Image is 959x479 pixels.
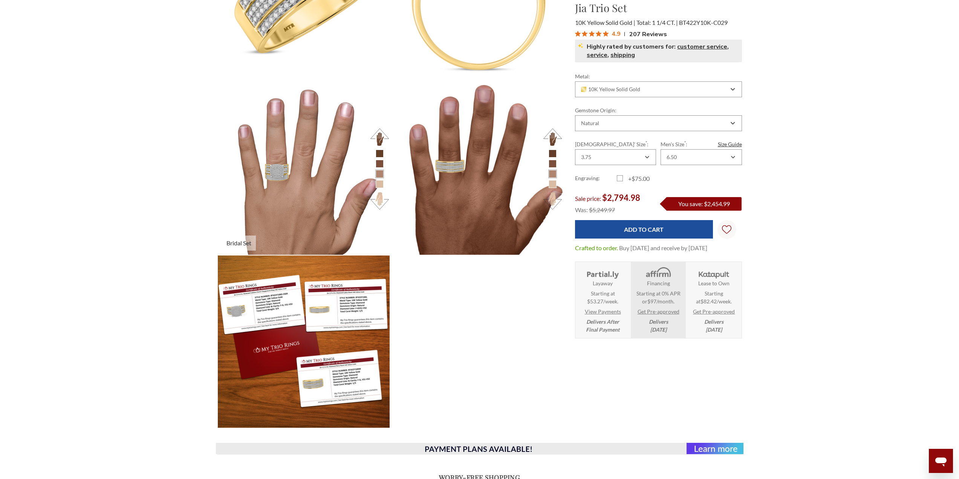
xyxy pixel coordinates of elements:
[575,115,742,131] div: Combobox
[587,289,618,305] span: Starting at $53.27/week.
[222,236,256,251] span: Bridal Set
[607,51,609,59] span: ,
[677,43,727,51] span: customer service
[649,318,668,334] em: Delivers
[593,279,613,287] strong: Layaway
[575,262,630,338] li: Layaway
[575,195,601,202] span: Sale price:
[647,298,656,305] span: $97
[575,81,742,97] div: Combobox
[587,51,607,59] span: service
[727,43,729,51] span: ,
[575,206,588,213] span: Was:
[587,43,676,51] span: Highly rated by customers for:
[693,308,735,315] a: Get Pre-approved
[722,201,731,258] svg: Wish Lists
[218,256,390,428] img: Jia 1 1/4 ct tw. Diamond Cushion Cluster Trio Set 10K Yellow Gold
[641,266,676,279] img: Affirm
[679,19,728,26] span: BT422Y10K-C029
[701,298,731,305] span: $82.42/week
[678,200,730,207] span: You save: $2,454.99
[629,28,667,40] span: 207 Reviews
[575,220,713,239] input: Add to Cart
[619,243,707,253] dd: Buy [DATE] and receive by [DATE]
[661,140,742,148] label: Men's Size :
[575,72,742,80] label: Metal:
[687,262,741,338] li: Katapult
[631,262,685,338] li: Affirm
[633,289,683,305] span: Starting at 0% APR or /month.
[575,149,656,165] div: Combobox
[575,19,635,26] span: 10K Yellow Solid Gold
[585,308,621,315] a: View Payments
[586,318,619,334] em: Delivers After Final Payment
[636,19,678,26] span: Total: 1 1/4 CT.
[650,326,667,333] span: [DATE]
[218,83,390,255] img: Photo of Jia 1 1/4 ct tw. Diamond Cushion Cluster Trio Set 10K Yellow Gold [BR422Y-C029] [HT-2]
[689,289,739,305] span: Starting at .
[581,154,591,160] div: 3.75
[647,279,670,287] strong: Financing
[585,266,620,279] img: Layaway
[667,154,677,160] div: 6.50
[589,206,615,213] span: $5,249.97
[704,318,723,334] em: Delivers
[575,28,667,40] button: Rated 4.9 out of 5 stars from 207 reviews. Jump to reviews.
[638,308,679,315] a: Get Pre-approved
[587,43,739,59] span: Highly rated by customers for:
[612,29,621,38] span: 4.9
[698,279,730,287] strong: Lease to Own
[575,140,656,148] label: [DEMOGRAPHIC_DATA]' Size :
[718,140,742,148] a: Size Guide
[661,149,742,165] div: Combobox
[717,220,736,239] a: Wish Lists
[929,449,953,473] iframe: Button to launch messaging window
[575,106,742,114] label: Gemstone Origin:
[390,83,563,255] img: Photo of Jia 1 1/4 ct tw. Diamond Cushion Cluster Trio Set 10K Yellow Gold [BT422YM] [HT-3]
[575,243,618,253] dt: Crafted to order.
[602,193,640,203] span: $2,794.98
[610,51,635,59] span: shipping
[696,266,731,279] img: Katapult
[575,174,617,183] label: Engraving:
[581,86,641,92] span: 10K Yellow Solid Gold
[617,174,659,183] label: +$75.00
[581,120,599,126] div: Natural
[706,326,722,333] span: [DATE]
